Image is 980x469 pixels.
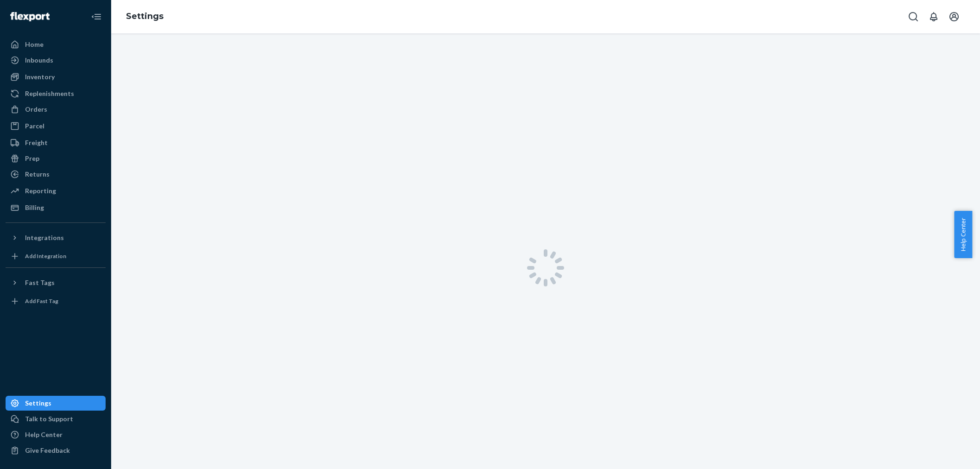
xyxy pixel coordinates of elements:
a: Help Center [6,427,106,442]
div: Prep [25,154,39,163]
div: Integrations [25,233,64,242]
button: Open Search Box [904,7,923,26]
button: Talk to Support [6,412,106,426]
div: Billing [25,203,44,212]
div: Replenishments [25,89,74,98]
button: Give Feedback [6,443,106,458]
ol: breadcrumbs [119,3,171,30]
a: Home [6,37,106,52]
a: Inbounds [6,53,106,68]
a: Prep [6,151,106,166]
div: Inbounds [25,56,53,65]
button: Integrations [6,230,106,245]
a: Inventory [6,70,106,84]
div: Returns [25,170,50,179]
div: Inventory [25,72,55,82]
div: Add Integration [25,252,66,260]
a: Settings [6,396,106,411]
a: Add Fast Tag [6,294,106,309]
a: Orders [6,102,106,117]
a: Returns [6,167,106,182]
div: Home [25,40,44,49]
button: Help Center [954,211,972,258]
img: Flexport logo [10,12,50,21]
a: Billing [6,200,106,215]
button: Fast Tags [6,275,106,290]
div: Talk to Support [25,414,73,424]
button: Close Navigation [87,7,106,26]
a: Replenishments [6,86,106,101]
a: Settings [126,11,163,21]
div: Parcel [25,121,44,131]
a: Parcel [6,119,106,133]
div: Reporting [25,186,56,196]
div: Fast Tags [25,278,55,287]
button: Open notifications [924,7,943,26]
div: Give Feedback [25,446,70,455]
a: Reporting [6,184,106,198]
a: Freight [6,135,106,150]
button: Open account menu [945,7,963,26]
div: Help Center [25,430,63,439]
div: Orders [25,105,47,114]
div: Settings [25,399,51,408]
div: Add Fast Tag [25,297,58,305]
a: Add Integration [6,249,106,264]
div: Freight [25,138,48,147]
